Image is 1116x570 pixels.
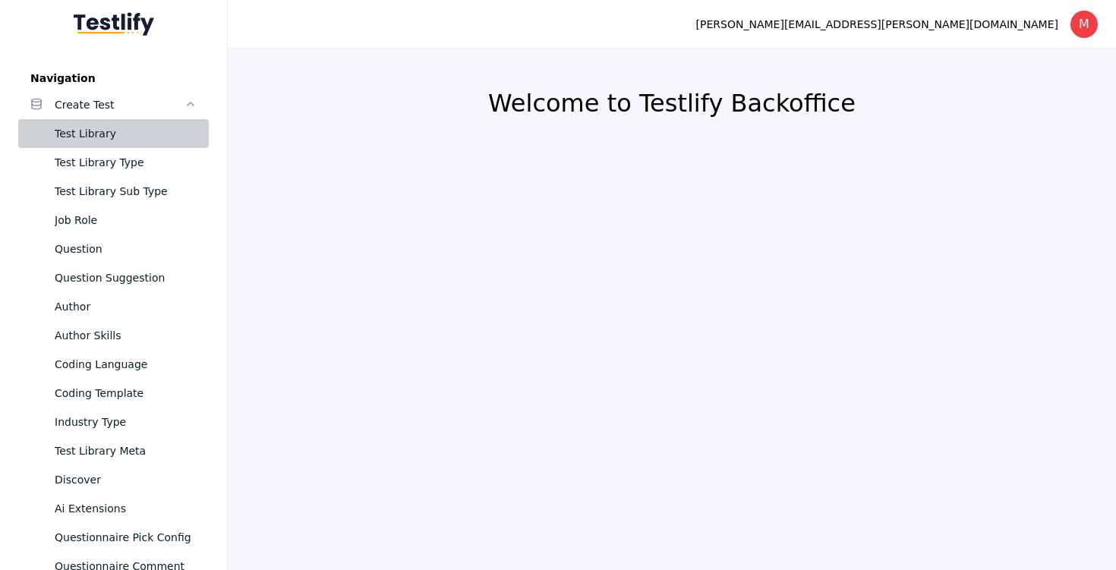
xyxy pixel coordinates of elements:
a: Coding Language [18,350,209,379]
div: Test Library Meta [55,442,197,460]
div: Industry Type [55,413,197,431]
a: Test Library Meta [18,436,209,465]
a: Author Skills [18,321,209,350]
div: Author [55,298,197,316]
a: Test Library Type [18,148,209,177]
div: [PERSON_NAME][EMAIL_ADDRESS][PERSON_NAME][DOMAIN_NAME] [696,15,1058,33]
div: Job Role [55,211,197,229]
a: Questionnaire Pick Config [18,523,209,552]
a: Question Suggestion [18,263,209,292]
a: Coding Template [18,379,209,408]
div: Create Test [55,96,184,114]
label: Navigation [18,72,209,84]
div: Question Suggestion [55,269,197,287]
a: Discover [18,465,209,494]
a: Job Role [18,206,209,235]
a: Test Library Sub Type [18,177,209,206]
div: Questionnaire Pick Config [55,528,197,546]
a: Author [18,292,209,321]
img: Testlify - Backoffice [74,12,154,36]
div: Test Library Sub Type [55,182,197,200]
div: Test Library [55,124,197,143]
div: Coding Language [55,355,197,373]
div: Coding Template [55,384,197,402]
div: Discover [55,471,197,489]
a: Question [18,235,209,263]
div: Author Skills [55,326,197,345]
div: Question [55,240,197,258]
div: Test Library Type [55,153,197,172]
a: Ai Extensions [18,494,209,523]
div: Ai Extensions [55,499,197,518]
a: Industry Type [18,408,209,436]
h2: Welcome to Testlify Backoffice [264,88,1080,118]
div: M [1070,11,1098,38]
a: Test Library [18,119,209,148]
